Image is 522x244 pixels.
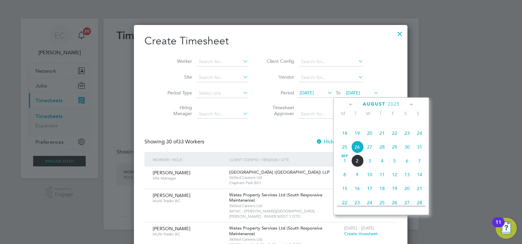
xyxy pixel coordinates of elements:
[399,110,412,116] span: S
[363,101,385,107] span: August
[344,225,374,231] span: [DATE] - [DATE]
[413,196,426,209] span: 28
[197,110,248,119] input: Search for...
[300,90,314,96] span: [DATE]
[229,225,322,236] span: Wates Property Services Ltd (South Responsive Maintenance)
[413,168,426,181] span: 14
[153,232,224,237] span: Multi-Trader BC
[265,90,294,96] label: Period
[351,155,363,167] span: 2
[338,127,351,139] span: 18
[363,127,376,139] span: 20
[229,169,330,175] span: [GEOGRAPHIC_DATA] ([GEOGRAPHIC_DATA]) LLP
[153,170,190,176] span: [PERSON_NAME]
[413,182,426,195] span: 21
[401,141,413,153] span: 30
[351,182,363,195] span: 16
[376,127,388,139] span: 21
[228,152,342,167] div: Client Config / Vendor / Site
[376,168,388,181] span: 11
[197,73,248,82] input: Search for...
[265,74,294,80] label: Vendor
[376,196,388,209] span: 25
[229,237,341,242] span: Skilled Careers Ltd
[265,58,294,64] label: Client Config
[338,155,351,167] span: 1
[153,198,224,204] span: Multi-Trader BC
[163,58,192,64] label: Worker
[338,196,351,209] span: 22
[388,155,401,167] span: 5
[349,110,362,116] span: T
[351,196,363,209] span: 23
[363,196,376,209] span: 24
[401,168,413,181] span: 13
[388,141,401,153] span: 29
[363,168,376,181] span: 10
[265,105,294,116] label: Timesheet Approver
[163,90,192,96] label: Period Type
[166,138,204,145] span: 33 Workers
[412,110,424,116] span: S
[337,110,349,116] span: M
[151,152,228,167] div: Worker / Role
[163,74,192,80] label: Site
[495,222,501,231] div: 11
[299,73,363,82] input: Search for...
[338,182,351,195] span: 15
[144,34,397,48] h2: Create Timesheet
[363,155,376,167] span: 3
[413,141,426,153] span: 31
[401,127,413,139] span: 23
[334,88,342,97] span: To
[376,182,388,195] span: 18
[344,231,378,236] span: Create timesheet
[351,168,363,181] span: 9
[376,155,388,167] span: 4
[413,127,426,139] span: 24
[388,168,401,181] span: 12
[401,182,413,195] span: 20
[316,138,382,145] label: Hide created timesheets
[299,110,363,119] input: Search for...
[388,196,401,209] span: 26
[374,110,387,116] span: T
[413,155,426,167] span: 7
[363,182,376,195] span: 17
[362,110,374,116] span: W
[338,141,351,153] span: 25
[153,226,190,232] span: [PERSON_NAME]
[388,101,400,107] span: 2025
[351,141,363,153] span: 26
[229,208,341,219] span: IM16C - [PERSON_NAME][GEOGRAPHIC_DATA][PERSON_NAME] - INNER WEST 1 DTD
[496,218,517,239] button: Open Resource Center, 11 new notifications
[299,57,363,66] input: Search for...
[229,180,341,185] span: Clapham Park B01
[163,105,192,116] label: Hiring Manager
[153,192,190,198] span: [PERSON_NAME]
[338,155,351,158] span: Sep
[388,127,401,139] span: 22
[351,127,363,139] span: 19
[388,182,401,195] span: 19
[401,196,413,209] span: 27
[197,89,248,98] input: Select one
[229,192,322,203] span: Wates Property Services Ltd (South Responsive Maintenance)
[376,141,388,153] span: 28
[338,168,351,181] span: 8
[166,138,178,145] span: 30 of
[363,141,376,153] span: 27
[197,57,248,66] input: Search for...
[229,203,341,208] span: Skilled Careers Ltd
[144,138,206,145] div: Showing
[346,90,360,96] span: [DATE]
[387,110,399,116] span: F
[153,176,224,181] span: Site Manager
[401,155,413,167] span: 6
[229,175,341,180] span: Skilled Careers Ltd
